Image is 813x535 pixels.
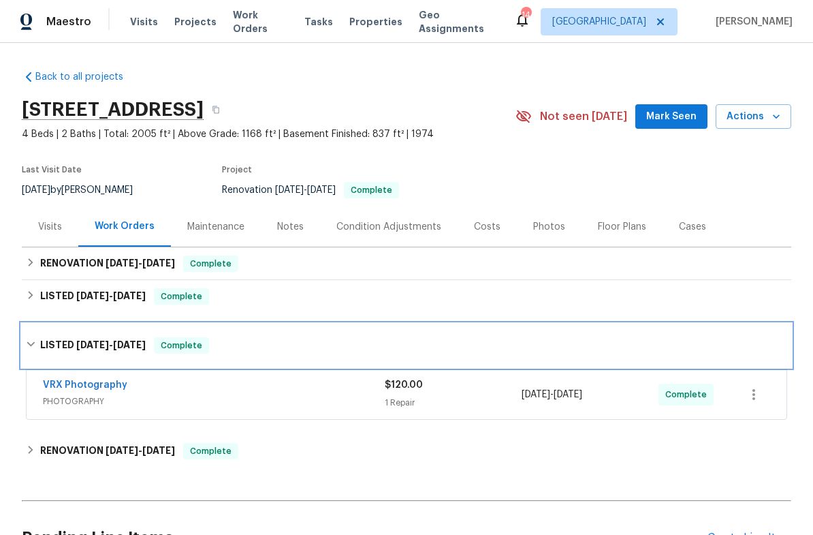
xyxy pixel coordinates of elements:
[204,97,228,122] button: Copy Address
[635,104,707,129] button: Mark Seen
[552,15,646,29] span: [GEOGRAPHIC_DATA]
[710,15,793,29] span: [PERSON_NAME]
[22,435,791,468] div: RENOVATION [DATE]-[DATE]Complete
[679,220,706,234] div: Cases
[419,8,498,35] span: Geo Assignments
[174,15,217,29] span: Projects
[277,220,304,234] div: Notes
[336,220,441,234] div: Condition Adjustments
[142,258,175,268] span: [DATE]
[385,380,423,390] span: $120.00
[222,166,252,174] span: Project
[38,220,62,234] div: Visits
[142,446,175,455] span: [DATE]
[130,15,158,29] span: Visits
[222,185,399,195] span: Renovation
[22,247,791,280] div: RENOVATION [DATE]-[DATE]Complete
[106,446,138,455] span: [DATE]
[106,258,175,268] span: -
[646,108,697,125] span: Mark Seen
[113,291,146,301] span: [DATE]
[40,288,146,305] h6: LISTED
[474,220,500,234] div: Costs
[22,185,50,195] span: [DATE]
[76,340,109,350] span: [DATE]
[533,220,565,234] div: Photos
[76,291,109,301] span: [DATE]
[22,70,153,84] a: Back to all projects
[106,446,175,455] span: -
[727,108,780,125] span: Actions
[349,15,402,29] span: Properties
[522,388,582,401] span: -
[345,186,398,194] span: Complete
[22,166,82,174] span: Last Visit Date
[113,340,146,350] span: [DATE]
[187,220,244,234] div: Maintenance
[385,396,522,410] div: 1 Repair
[155,290,208,303] span: Complete
[716,104,791,129] button: Actions
[304,17,333,27] span: Tasks
[275,185,336,195] span: -
[554,390,582,399] span: [DATE]
[43,395,385,408] span: PHOTOGRAPHY
[22,182,149,198] div: by [PERSON_NAME]
[106,258,138,268] span: [DATE]
[46,15,91,29] span: Maestro
[233,8,288,35] span: Work Orders
[155,339,208,352] span: Complete
[76,340,146,350] span: -
[76,291,146,301] span: -
[95,219,155,233] div: Work Orders
[40,443,175,459] h6: RENOVATION
[22,280,791,313] div: LISTED [DATE]-[DATE]Complete
[43,380,127,390] a: VRX Photography
[521,8,530,22] div: 14
[598,220,646,234] div: Floor Plans
[22,324,791,367] div: LISTED [DATE]-[DATE]Complete
[540,110,627,123] span: Not seen [DATE]
[40,256,175,272] h6: RENOVATION
[665,388,712,401] span: Complete
[307,185,336,195] span: [DATE]
[185,257,237,271] span: Complete
[40,337,146,354] h6: LISTED
[22,127,515,141] span: 4 Beds | 2 Baths | Total: 2005 ft² | Above Grade: 1168 ft² | Basement Finished: 837 ft² | 1974
[522,390,550,399] span: [DATE]
[185,444,237,458] span: Complete
[275,185,304,195] span: [DATE]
